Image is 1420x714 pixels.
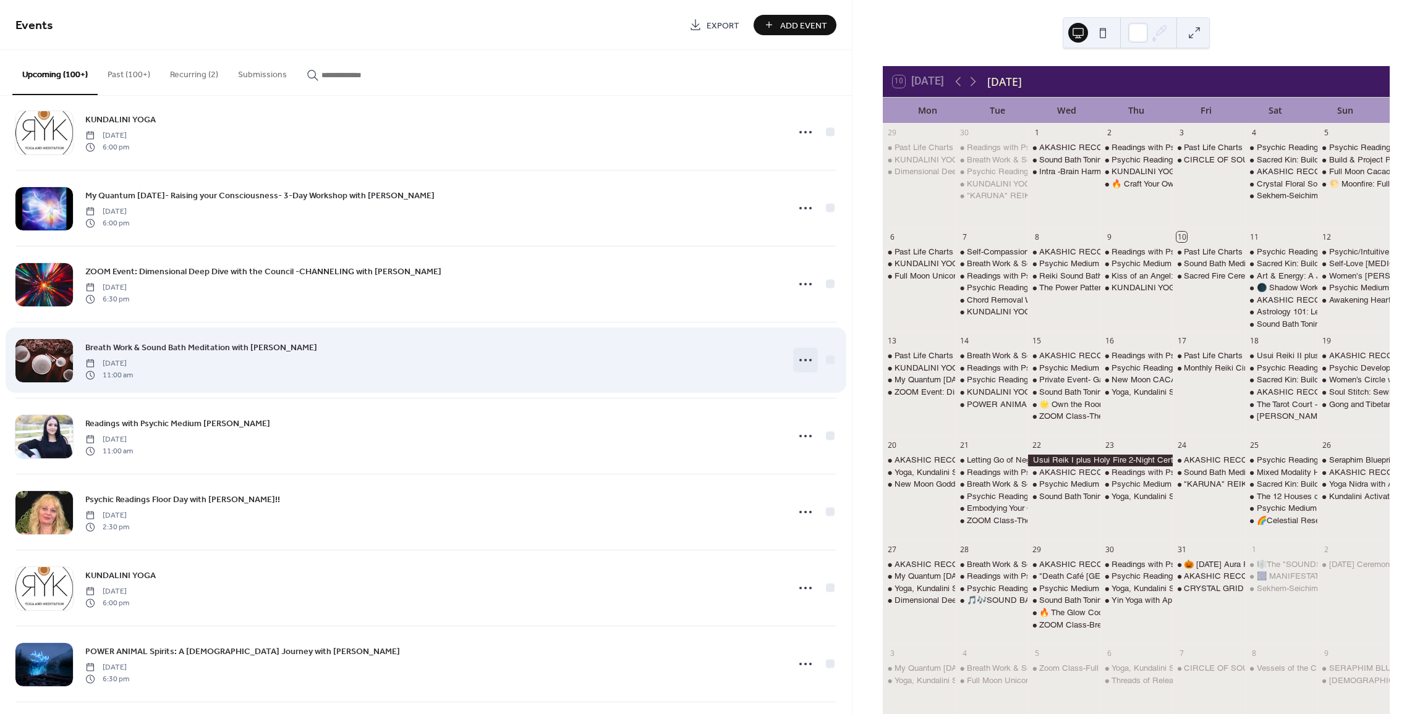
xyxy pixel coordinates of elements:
[895,387,1241,398] div: ZOOM Event: Dimensional Deep Dive with the Council -CHANNELING with [PERSON_NAME]
[967,491,1163,502] div: Psychic Readings Floor Day with [PERSON_NAME]!!
[1245,306,1317,317] div: Astrology 101: Learning Your Sun Sign with Leeza
[1176,232,1187,242] div: 10
[1317,455,1390,466] div: Seraphim Blueprint Level 3 with Sean
[1245,246,1317,258] div: Psychic Readings Floor Day with Gayla!!
[1032,127,1042,138] div: 1
[955,271,1027,282] div: Readings with Psychic Medium Ashley Jodra
[85,416,270,430] a: Readings with Psychic Medium [PERSON_NAME]
[1027,479,1100,490] div: Psychic Medium Floor Day with Crista
[895,374,1230,385] div: My Quantum [DATE]- Raising your Consciousness- 3-Day Workshop with [PERSON_NAME]
[1027,166,1100,177] div: Intra -Brain Harmonizing Meditation with Ray
[967,178,1036,190] div: KUNDALINI YOGA
[955,491,1027,502] div: Psychic Readings Floor Day with Gayla!!
[1112,479,1320,490] div: Psychic Medium Floor Day with [DEMOGRAPHIC_DATA]
[883,258,955,269] div: KUNDALINI YOGA
[887,544,898,555] div: 27
[228,50,297,94] button: Submissions
[1173,246,1245,258] div: Past Life Charts or Oracle Readings with April Azzolino
[1184,350,1403,361] div: Past Life Charts or Oracle Readings with [PERSON_NAME]
[1317,246,1390,258] div: Psychic/Intuitive Development Group with Crista: Oracle Cards
[1245,350,1317,361] div: Usui Reiki II plus Holy Fire Certification Class with Debbie
[1317,350,1390,361] div: AKASHIC RECORDS READING with Valeri (& Other Psychic Services)
[1249,127,1259,138] div: 4
[1032,440,1042,451] div: 22
[1310,98,1380,123] div: Sun
[1027,154,1100,166] div: Sound Bath Toning Meditation with Singing Bowls & Channeled Light Language & Song
[967,295,1149,306] div: Chord Removal Workshop with [PERSON_NAME]
[1027,411,1100,422] div: ZOOM Class-The Veil Between Worlds with Noella
[1245,282,1317,293] div: 🌑 Shadow Work: Healing the Wounds of the Soul with Shay
[895,142,1113,153] div: Past Life Charts or Oracle Readings with [PERSON_NAME]
[959,336,970,346] div: 14
[967,154,1191,166] div: Breath Work & Sound Bath Meditation with [PERSON_NAME]
[883,363,955,374] div: KUNDALINI YOGA
[883,374,955,385] div: My Quantum Ascension- Raising your Consciousness- 3-Day Workshop with Rose
[895,271,1046,282] div: Full Moon Unicorn Reiki Circle with Leeza
[1245,399,1317,410] div: The Tarot Court - Getting to know the Royals with Leeza (Garden Room)
[1176,336,1187,346] div: 17
[1112,154,1308,166] div: Psychic Readings Floor Day with [PERSON_NAME]!!
[1317,479,1390,490] div: Yoga Nidra with April
[1100,142,1173,153] div: Readings with Psychic Medium Ashley Jodra
[754,15,836,35] a: Add Event
[967,142,1152,153] div: Readings with Psychic Medium [PERSON_NAME]
[967,282,1163,293] div: Psychic Readings Floor Day with [PERSON_NAME]!!
[1039,399,1372,410] div: 🌟 Own the Room Curated Presence & Influence with [PERSON_NAME][DOMAIN_NAME]
[887,232,898,242] div: 6
[1184,258,1356,269] div: Sound Bath Meditation! with [PERSON_NAME]
[1112,491,1227,502] div: Yoga, Kundalini Sacred Flow ✨
[1245,387,1317,398] div: AKASHIC RECORDS READING with Valeri (& Other Psychic Services)
[1100,467,1173,478] div: Readings with Psychic Medium Ashley Jodra
[1257,178,1394,190] div: Crystal Floral Sound Bath w/ Elowynn
[1039,282,1319,293] div: The Power Pattern Change Minds with One Sentence with [PERSON_NAME]
[1245,190,1317,201] div: Sekhem-Seichim-Reiki Healing Circle with Sean
[955,363,1027,374] div: Readings with Psychic Medium Ashley Jodra
[1039,374,1143,385] div: Private Event- Garden Room
[85,510,129,521] span: [DATE]
[967,374,1163,385] div: Psychic Readings Floor Day with [PERSON_NAME]!!
[955,479,1027,490] div: Breath Work & Sound Bath Meditation with Karen
[1100,374,1173,385] div: New Moon CACAO Ceremony & Drumming Circle with Gayla
[987,73,1022,90] div: [DATE]
[85,369,133,380] span: 11:00 am
[1100,491,1173,502] div: Yoga, Kundalini Sacred Flow ✨
[1317,387,1390,398] div: Soul Stitch: Sewing Your Spirit Poppet with Elowynn
[1317,142,1390,153] div: Psychic Readings Floor Day with Gayla!!
[1032,98,1102,123] div: Wed
[85,114,156,127] span: KUNDALINI YOGA
[85,568,156,582] a: KUNDALINI YOGA
[85,418,270,430] span: Readings with Psychic Medium [PERSON_NAME]
[1100,350,1173,361] div: Readings with Psychic Medium Ashley Jodra
[1245,154,1317,166] div: Sacred Kin: Building Ancestral Veneration Workshop with Elowynn
[959,127,970,138] div: 30
[883,455,955,466] div: AKASHIC RECORDS READING with Valeri (& Other Psychic Services)
[85,644,400,658] a: POWER ANIMAL Spirits: A [DEMOGRAPHIC_DATA] Journey with [PERSON_NAME]
[1100,258,1173,269] div: Psychic Medium Floor Day with Crista
[1184,467,1356,478] div: Sound Bath Meditation! with [PERSON_NAME]
[1245,374,1317,385] div: Sacred Kin: Building Ancestral Veneration Workshop with Elowynn
[1317,467,1390,478] div: AKASHIC RECORDS READING with Valeri (& Other Psychic Services)
[85,340,317,355] a: Breath Work & Sound Bath Meditation with [PERSON_NAME]
[1173,258,1245,269] div: Sound Bath Meditation! with Kelli
[1184,246,1403,258] div: Past Life Charts or Oracle Readings with [PERSON_NAME]
[967,190,1332,201] div: "KARUNA" REIKI DRUMMING CIRCLE and Chants with [MEDICAL_DATA] with [PERSON_NAME]
[1100,166,1173,177] div: KUNDALINI YOGA
[1112,258,1320,269] div: Psychic Medium Floor Day with [DEMOGRAPHIC_DATA]
[85,282,129,293] span: [DATE]
[85,264,441,279] a: ZOOM Event: Dimensional Deep Dive with the Council -CHANNELING with [PERSON_NAME]
[1104,127,1115,138] div: 2
[1184,142,1403,153] div: Past Life Charts or Oracle Readings with [PERSON_NAME]
[85,188,435,203] a: My Quantum [DATE]- Raising your Consciousness- 3-Day Workshop with [PERSON_NAME]
[1317,258,1390,269] div: Self-Love Lymphatic Drainage with April
[955,374,1027,385] div: Psychic Readings Floor Day with Gayla!!
[955,350,1027,361] div: Breath Work & Sound Bath Meditation with Karen
[895,467,1010,478] div: Yoga, Kundalini Sacred Flow ✨
[85,493,280,506] span: Psychic Readings Floor Day with [PERSON_NAME]!!
[887,440,898,451] div: 20
[1032,232,1042,242] div: 8
[1173,455,1245,466] div: AKASHIC RECORDS READING with Valeri (& Other Psychic Services)
[1249,440,1259,451] div: 25
[1112,350,1296,361] div: Readings with Psychic Medium [PERSON_NAME]
[1245,455,1317,466] div: Psychic Readings Floor Day with Gayla!!
[680,15,749,35] a: Export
